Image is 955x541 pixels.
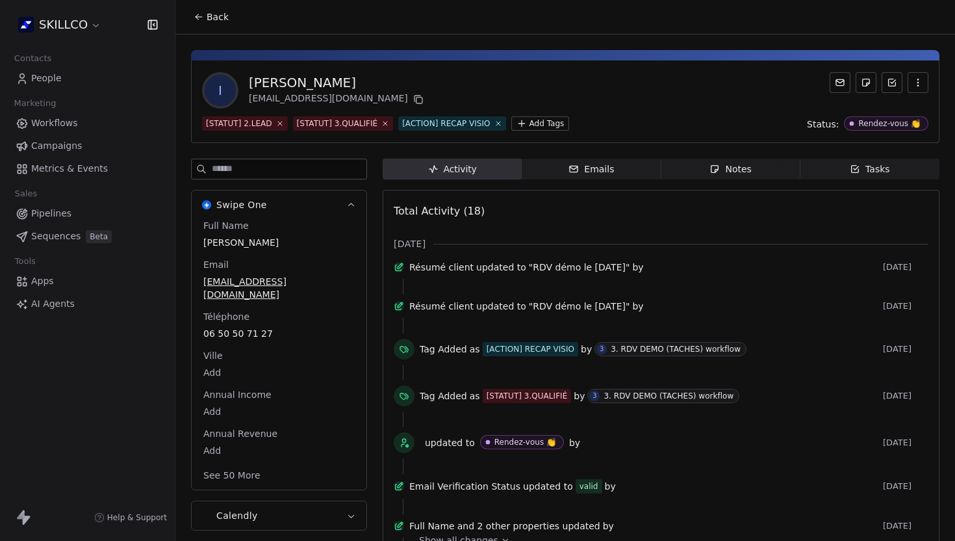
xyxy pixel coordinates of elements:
[883,344,928,354] span: [DATE]
[297,118,378,129] div: [STATUT] 3.QUALIFIÉ
[425,436,475,449] span: updated to
[632,300,643,313] span: by
[8,49,57,68] span: Contacts
[632,261,643,274] span: by
[203,327,355,340] span: 06 50 50 71 27
[18,17,34,33] img: Skillco%20logo%20icon%20(2).png
[192,219,366,490] div: Swipe OneSwipe One
[10,270,164,292] a: Apps
[202,200,211,209] img: Swipe One
[207,10,229,23] span: Back
[476,261,526,274] span: updated to
[201,388,274,401] span: Annual Income
[31,207,71,220] span: Pipelines
[579,480,598,493] div: valid
[568,163,614,176] div: Emails
[86,230,112,243] span: Beta
[402,118,490,129] div: [ACTION] RECAP VISIO
[201,427,280,440] span: Annual Revenue
[10,158,164,179] a: Metrics & Events
[394,237,426,250] span: [DATE]
[31,230,81,243] span: Sequences
[10,203,164,224] a: Pipelines
[611,345,741,354] div: 3. RDV DEMO (TACHES) workflow
[203,405,355,418] span: Add
[216,198,267,211] span: Swipe One
[9,184,43,204] span: Sales
[487,343,574,355] div: [ACTION] RECAP VISIO
[31,274,54,288] span: Apps
[201,258,231,271] span: Email
[107,512,167,523] span: Help & Support
[10,226,164,247] a: SequencesBeta
[201,219,251,232] span: Full Name
[511,116,570,131] button: Add Tags
[883,481,928,492] span: [DATE]
[16,14,104,36] button: SKILLCO
[476,300,526,313] span: updated to
[883,262,928,272] span: [DATE]
[94,512,167,523] a: Help & Support
[206,118,272,129] div: [STATUT] 2.LEAD
[203,366,355,379] span: Add
[10,112,164,134] a: Workflows
[883,301,928,311] span: [DATE]
[470,389,480,402] span: as
[394,205,485,217] span: Total Activity (18)
[249,73,426,92] div: [PERSON_NAME]
[807,118,839,131] span: Status:
[31,162,108,176] span: Metrics & Events
[883,438,928,448] span: [DATE]
[529,261,630,274] span: "RDV démo le [DATE]"
[604,391,733,401] div: 3. RDV DEMO (TACHES) workflow
[858,119,921,128] div: Rendez-vous 👏
[201,349,225,362] span: Ville
[494,438,556,447] div: Rendez-vous 👏
[203,275,355,301] span: [EMAIL_ADDRESS][DOMAIN_NAME]
[457,520,600,533] span: and 2 other properties updated
[31,116,78,130] span: Workflows
[203,236,355,249] span: [PERSON_NAME]
[883,521,928,531] span: [DATE]
[31,72,62,85] span: People
[487,390,568,402] div: [STATUT] 3.QUALIFIÉ
[470,343,480,356] span: as
[592,391,596,401] div: 3
[850,163,890,176] div: Tasks
[409,480,520,493] span: Email Verification Status
[409,261,474,274] span: Résumé client
[216,509,258,522] span: Calendly
[600,344,604,354] div: 3
[409,520,455,533] span: Full Name
[581,343,592,356] span: by
[523,480,573,493] span: updated to
[186,5,236,29] button: Back
[574,389,585,402] span: by
[10,135,164,157] a: Campaigns
[10,293,164,315] a: AI Agents
[569,436,580,449] span: by
[10,68,164,89] a: People
[709,163,751,176] div: Notes
[205,75,236,106] span: I
[529,300,630,313] span: "RDV démo le [DATE]"
[203,444,355,457] span: Add
[192,501,366,530] button: CalendlyCalendly
[201,310,252,323] span: Téléphone
[409,300,474,313] span: Résumé client
[31,139,82,153] span: Campaigns
[9,252,41,271] span: Tools
[420,343,467,356] span: Tag Added
[605,480,616,493] span: by
[603,520,614,533] span: by
[202,511,211,520] img: Calendly
[8,94,62,113] span: Marketing
[420,389,467,402] span: Tag Added
[39,16,88,33] span: SKILLCO
[249,92,426,107] div: [EMAIL_ADDRESS][DOMAIN_NAME]
[196,464,268,487] button: See 50 More
[883,391,928,401] span: [DATE]
[31,297,75,311] span: AI Agents
[192,191,366,219] button: Swipe OneSwipe One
